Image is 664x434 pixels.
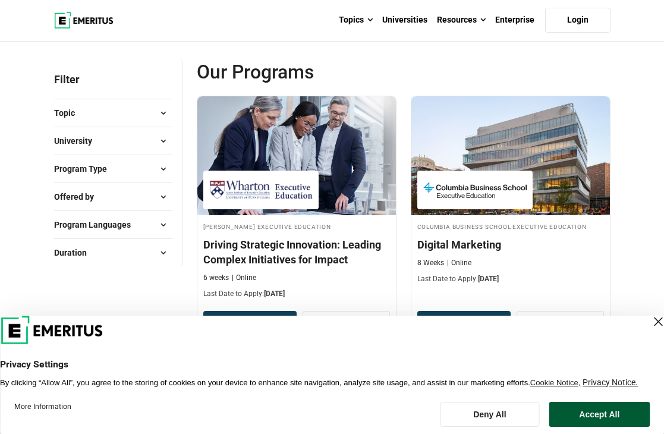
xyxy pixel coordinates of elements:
button: Duration [54,244,172,262]
span: Offered by [54,190,103,203]
a: Digital Marketing Course by Columbia Business School Executive Education - September 11, 2025 Col... [411,96,610,290]
img: Driving Strategic Innovation: Leading Complex Initiatives for Impact | Online Digital Transformat... [197,96,396,215]
button: Topic [54,104,172,122]
p: Online [447,258,471,268]
img: Digital Marketing | Online Digital Marketing Course [411,96,610,215]
button: Download Brochure [417,311,511,331]
h4: Columbia Business School Executive Education [417,221,604,231]
button: Offered by [54,188,172,206]
p: Filter [54,60,172,99]
button: Download Brochure [203,311,297,331]
a: View Program [517,311,604,331]
span: Program Languages [54,218,140,231]
a: View Program [303,311,390,331]
p: Last Date to Apply: [417,274,604,284]
img: Columbia Business School Executive Education [423,177,527,203]
span: Duration [54,246,96,259]
a: Login [545,8,610,33]
span: [DATE] [478,275,499,283]
h4: Driving Strategic Innovation: Leading Complex Initiatives for Impact [203,237,390,267]
span: Program Type [54,162,117,175]
span: University [54,134,102,147]
button: Program Type [54,160,172,178]
a: Digital Transformation Course by Wharton Executive Education - September 10, 2025 Wharton Executi... [197,96,396,305]
p: 6 weeks [203,273,229,283]
span: Our Programs [197,60,404,84]
p: Online [232,273,256,283]
button: Program Languages [54,216,172,234]
p: 8 Weeks [417,258,444,268]
p: Last Date to Apply: [203,289,390,299]
h4: Digital Marketing [417,237,604,252]
h4: [PERSON_NAME] Executive Education [203,221,390,231]
span: Topic [54,106,84,119]
img: Wharton Executive Education [209,177,313,203]
span: [DATE] [264,290,285,298]
button: University [54,132,172,150]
